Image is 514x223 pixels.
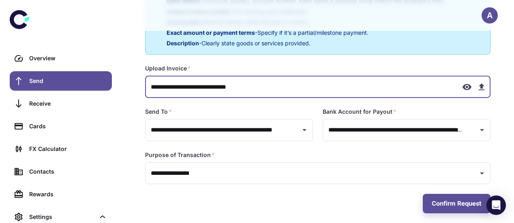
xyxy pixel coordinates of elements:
div: Open Intercom Messenger [486,195,506,215]
div: Rewards [29,190,107,199]
label: Purpose of Transaction [145,151,215,159]
button: Confirm Request [423,194,490,213]
div: Settings [29,212,95,221]
label: Bank Account for Payout [323,108,396,116]
a: Cards [10,117,112,136]
button: Open [476,168,488,179]
a: Send [10,71,112,91]
div: Overview [29,54,107,63]
div: Send [29,76,107,85]
a: Rewards [10,185,112,204]
div: Cards [29,122,107,131]
div: FX Calculator [29,144,107,153]
div: Contacts [29,167,107,176]
span: Exact amount or payment terms [167,29,255,36]
a: Receive [10,94,112,113]
label: Upload Invoice [145,64,191,72]
a: Contacts [10,162,112,181]
div: Receive [29,99,107,108]
button: Open [299,124,310,136]
a: Overview [10,49,112,68]
label: Send To [145,108,172,116]
button: Open [476,124,488,136]
a: FX Calculator [10,139,112,159]
p: - Specify if it’s a partial/milestone payment. [167,28,445,37]
span: Description [167,40,199,47]
p: - Clearly state goods or services provided. [167,39,445,48]
button: A [482,7,498,23]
